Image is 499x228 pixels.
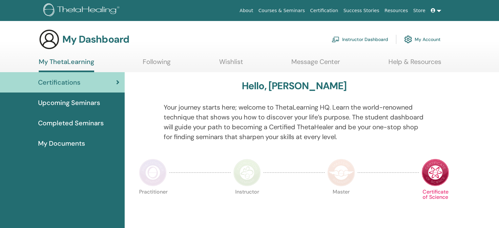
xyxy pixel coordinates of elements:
a: Wishlist [219,58,243,71]
span: Upcoming Seminars [38,98,100,108]
a: Following [143,58,171,71]
a: Success Stories [341,5,382,17]
a: Courses & Seminars [256,5,308,17]
a: Instructor Dashboard [332,32,388,47]
img: chalkboard-teacher.svg [332,36,340,42]
a: My Account [404,32,441,47]
img: Certificate of Science [422,159,449,186]
a: My ThetaLearning [39,58,94,72]
img: Master [327,159,355,186]
a: About [237,5,256,17]
h3: Hello, [PERSON_NAME] [242,80,347,92]
a: Resources [382,5,411,17]
img: logo.png [43,3,122,18]
a: Help & Resources [388,58,441,71]
p: Master [327,189,355,217]
p: Your journey starts here; welcome to ThetaLearning HQ. Learn the world-renowned technique that sh... [164,102,425,142]
span: Completed Seminars [38,118,104,128]
p: Instructor [233,189,261,217]
img: Instructor [233,159,261,186]
img: generic-user-icon.jpg [39,29,60,50]
h3: My Dashboard [62,33,129,45]
p: Practitioner [139,189,167,217]
a: Message Center [291,58,340,71]
p: Certificate of Science [422,189,449,217]
img: Practitioner [139,159,167,186]
a: Certification [307,5,341,17]
a: Store [411,5,428,17]
img: cog.svg [404,34,412,45]
span: My Documents [38,138,85,148]
span: Certifications [38,77,80,87]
